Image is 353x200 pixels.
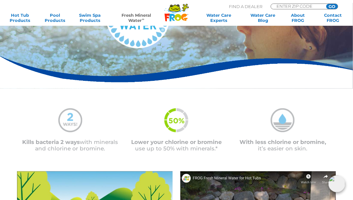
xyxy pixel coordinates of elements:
a: PoolProducts [41,13,69,23]
img: fmw-50percent-icon [164,108,188,132]
span: With less chlorine or bromine, [240,139,326,145]
img: mineral-water-2-ways [58,108,82,132]
a: AboutFROG [285,13,312,23]
a: Swim SpaProducts [77,13,104,23]
a: Water CareExperts [196,13,241,23]
a: Hot TubProducts [6,13,34,23]
p: with minerals and chlorine or bromine. [17,139,123,152]
input: Zip Code Form [276,4,319,8]
span: Lower your chlorine or bromine [131,139,222,145]
a: ContactFROG [319,13,347,23]
a: Fresh MineralWater∞ [111,13,161,23]
p: it’s easier on skin. [230,139,336,152]
img: mineral-water-less-chlorine [271,108,295,132]
input: GO [326,4,338,9]
a: Water CareBlog [249,13,277,23]
span: Kills bacteria 2 ways [22,139,80,145]
p: use up to 50% with minerals.* [123,139,230,152]
img: openIcon [329,176,345,192]
p: Find A Dealer [229,4,262,9]
sup: ∞ [142,17,144,21]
